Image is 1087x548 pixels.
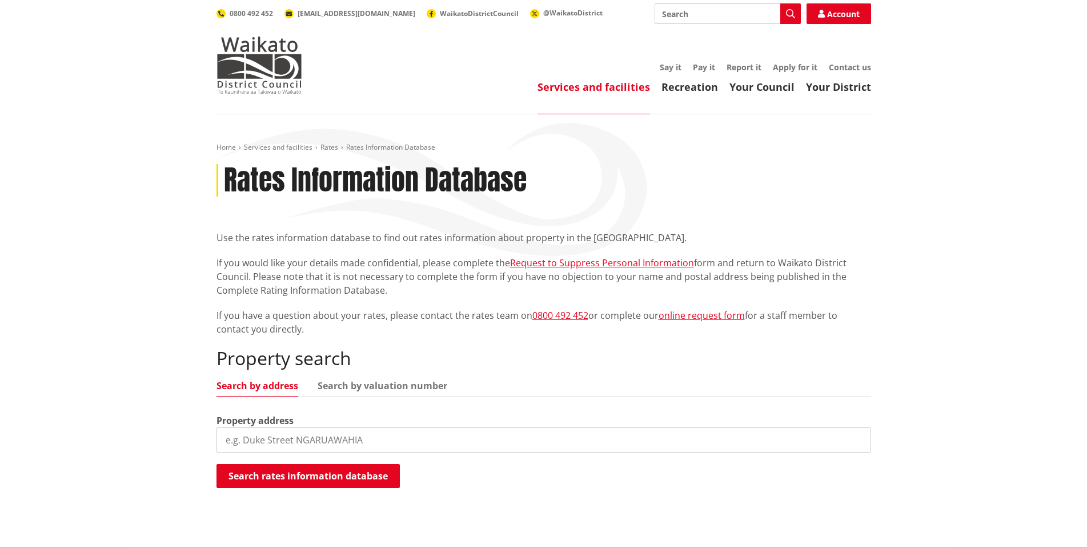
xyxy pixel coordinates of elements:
[216,143,871,153] nav: breadcrumb
[806,80,871,94] a: Your District
[660,62,681,73] a: Say it
[427,9,519,18] a: WaikatoDistrictCouncil
[216,37,302,94] img: Waikato District Council - Te Kaunihera aa Takiwaa o Waikato
[773,62,817,73] a: Apply for it
[346,142,435,152] span: Rates Information Database
[216,464,400,488] button: Search rates information database
[216,347,871,369] h2: Property search
[661,80,718,94] a: Recreation
[230,9,273,18] span: 0800 492 452
[829,62,871,73] a: Contact us
[284,9,415,18] a: [EMAIL_ADDRESS][DOMAIN_NAME]
[216,381,298,390] a: Search by address
[224,164,527,197] h1: Rates Information Database
[532,309,588,322] a: 0800 492 452
[655,3,801,24] input: Search input
[216,414,294,427] label: Property address
[320,142,338,152] a: Rates
[298,9,415,18] span: [EMAIL_ADDRESS][DOMAIN_NAME]
[244,142,312,152] a: Services and facilities
[727,62,761,73] a: Report it
[659,309,745,322] a: online request form
[216,142,236,152] a: Home
[530,8,603,18] a: @WaikatoDistrict
[216,231,871,245] p: Use the rates information database to find out rates information about property in the [GEOGRAPHI...
[440,9,519,18] span: WaikatoDistrictCouncil
[729,80,795,94] a: Your Council
[807,3,871,24] a: Account
[543,8,603,18] span: @WaikatoDistrict
[216,427,871,453] input: e.g. Duke Street NGARUAWAHIA
[216,9,273,18] a: 0800 492 452
[318,381,447,390] a: Search by valuation number
[216,309,871,336] p: If you have a question about your rates, please contact the rates team on or complete our for a s...
[538,80,650,94] a: Services and facilities
[216,256,871,297] p: If you would like your details made confidential, please complete the form and return to Waikato ...
[510,257,694,269] a: Request to Suppress Personal Information
[693,62,715,73] a: Pay it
